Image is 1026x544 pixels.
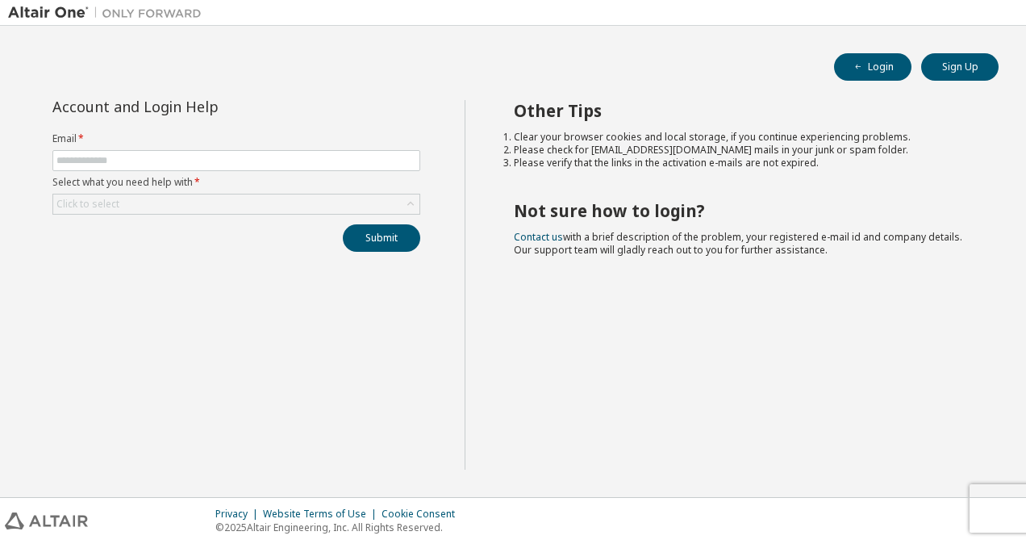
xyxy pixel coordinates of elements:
[215,521,465,534] p: © 2025 Altair Engineering, Inc. All Rights Reserved.
[514,131,970,144] li: Clear your browser cookies and local storage, if you continue experiencing problems.
[263,508,382,521] div: Website Terms of Use
[52,100,347,113] div: Account and Login Help
[52,176,420,189] label: Select what you need help with
[343,224,420,252] button: Submit
[53,195,419,214] div: Click to select
[215,508,263,521] div: Privacy
[921,53,999,81] button: Sign Up
[514,230,563,244] a: Contact us
[514,157,970,169] li: Please verify that the links in the activation e-mails are not expired.
[514,100,970,121] h2: Other Tips
[514,200,970,221] h2: Not sure how to login?
[514,144,970,157] li: Please check for [EMAIL_ADDRESS][DOMAIN_NAME] mails in your junk or spam folder.
[514,230,962,257] span: with a brief description of the problem, your registered e-mail id and company details. Our suppo...
[382,508,465,521] div: Cookie Consent
[8,5,210,21] img: Altair One
[56,198,119,211] div: Click to select
[834,53,911,81] button: Login
[5,513,88,529] img: altair_logo.svg
[52,132,420,145] label: Email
